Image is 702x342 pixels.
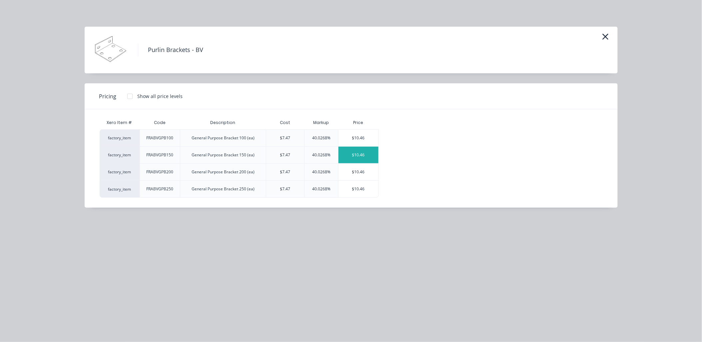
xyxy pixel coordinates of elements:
div: $7.47 [280,135,291,141]
div: FRABVGPB100 [146,135,173,141]
div: $7.47 [280,169,291,175]
div: 40.0268% [312,169,331,175]
div: 40.0268% [312,135,331,141]
div: General Purpose Bracket 100 (ea) [192,135,255,141]
div: General Purpose Bracket 150 (ea) [192,152,255,158]
div: $7.47 [280,152,291,158]
h4: Purlin Brackets - BV [138,44,214,56]
div: Xero Item # [100,116,140,129]
div: Description [205,114,241,131]
div: FRABVGPB250 [146,186,173,192]
div: $10.46 [339,130,378,146]
div: FRABVGPB200 [146,169,173,175]
div: $10.46 [339,147,378,163]
div: Markup [304,116,338,129]
div: factory_item [100,146,140,163]
div: Price [338,116,379,129]
div: Code [149,114,171,131]
div: 40.0268% [312,186,331,192]
div: General Purpose Bracket 250 (ea) [192,186,255,192]
div: FRABVGPB150 [146,152,173,158]
div: factory_item [100,180,140,198]
div: factory_item [100,163,140,180]
div: 40.0268% [312,152,331,158]
span: Pricing [99,92,117,100]
div: $10.46 [339,164,378,180]
div: $10.46 [339,181,378,197]
div: factory_item [100,129,140,146]
div: Cost [266,116,304,129]
div: $7.47 [280,186,291,192]
img: Purlin Brackets - BV [95,33,128,67]
div: Show all price levels [138,93,183,100]
div: General Purpose Bracket 200 (ea) [192,169,255,175]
